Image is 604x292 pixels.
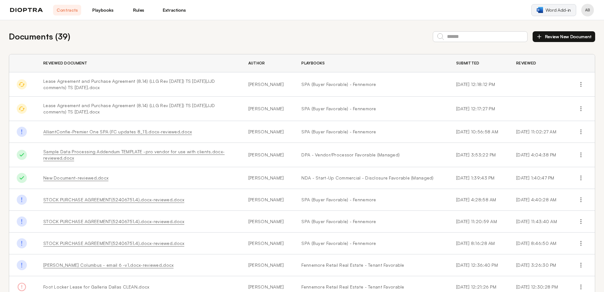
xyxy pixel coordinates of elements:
[43,78,215,90] span: Lease Agreement and Purchase Agreement (8.14) (LLG Rev [DATE]) TS [DATE](JJD comments) TS [DATE]....
[43,262,173,268] a: [PERSON_NAME] Columbus - email 6 -v1.docx-reviewed.docx
[43,197,184,202] a: STOCK PURCHASE AGREEMENT(52406751.4).docx-reviewed.docx
[301,197,441,203] a: SPA (Buyer Favorable) - Fennemore
[53,5,81,15] a: Contracts
[9,30,70,43] h2: Documents ( 39 )
[449,167,509,189] td: [DATE] 1:39:43 PM
[301,218,441,225] a: SPA (Buyer Favorable) - Fennemore
[449,121,509,143] td: [DATE] 10:56:58 AM
[449,254,509,276] td: [DATE] 12:36:40 PM
[241,167,294,189] td: [PERSON_NAME]
[17,173,27,183] img: Done
[124,5,153,15] a: Rules
[241,54,294,72] th: Author
[43,284,149,289] span: Foot Locker Lease for Galleria Dallas CLEAN.docx
[17,238,27,248] img: Done
[537,7,543,13] img: word
[17,104,27,114] img: In Progress
[241,97,294,121] td: [PERSON_NAME]
[241,189,294,211] td: [PERSON_NAME]
[43,240,184,246] a: STOCK PURCHASE AGREEMENT(52406751.4).docx-reviewed.docx
[449,143,509,167] td: [DATE] 3:53:22 PM
[509,143,568,167] td: [DATE] 4:04:38 PM
[36,54,241,72] th: Reviewed Document
[301,262,441,268] a: Fennemore Retail Real Estate - Tenant Favorable
[531,4,576,16] a: Word Add-in
[43,103,215,114] span: Lease Agreement and Purchase Agreement (8.14) (LLG Rev [DATE]) TS [DATE](JJD comments) TS [DATE]....
[509,189,568,211] td: [DATE] 4:40:28 AM
[43,129,192,134] a: AlliantConfie-Premier One SPA (FC updates 8_11).docx-reviewed.docx
[241,211,294,233] td: [PERSON_NAME]
[301,175,441,181] a: NDA - Start-Up Commercial - Disclosure Favorable (Managed)
[449,97,509,121] td: [DATE] 12:17:27 PM
[301,129,441,135] a: SPA (Buyer Favorable) - Fennemore
[89,5,117,15] a: Playbooks
[509,233,568,254] td: [DATE] 8:46:50 AM
[43,219,184,224] a: STOCK PURCHASE AGREEMENT(52406751.4).docx-reviewed.docx
[301,240,441,246] a: SPA (Buyer Favorable) - Fennemore
[509,54,568,72] th: Reviewed
[301,81,441,88] a: SPA (Buyer Favorable) - Fennemore
[160,5,188,15] a: Extractions
[509,167,568,189] td: [DATE] 1:40:47 PM
[546,7,571,13] span: Word Add-in
[10,8,43,12] img: logo
[533,31,595,42] button: Review New Document
[301,284,441,290] a: Fennemore Retail Real Estate - Tenant Favorable
[43,149,225,161] a: Sample Data Processing Addendum TEMPLATE -pro vendor for use with clients.docx-reviewed.docx
[241,143,294,167] td: [PERSON_NAME]
[301,152,441,158] a: DPA - Vendor/Processor Favorable (Managed)
[17,260,27,270] img: Done
[449,189,509,211] td: [DATE] 4:28:58 AM
[449,54,509,72] th: Submitted
[241,233,294,254] td: [PERSON_NAME]
[449,72,509,97] td: [DATE] 12:18:12 PM
[17,195,27,205] img: Done
[17,150,27,160] img: Done
[241,121,294,143] td: [PERSON_NAME]
[509,211,568,233] td: [DATE] 11:43:40 AM
[43,175,108,180] a: New Document-reviewed.docx
[17,216,27,227] img: Done
[241,72,294,97] td: [PERSON_NAME]
[241,254,294,276] td: [PERSON_NAME]
[17,127,27,137] img: Done
[581,4,594,16] button: Profile menu
[509,254,568,276] td: [DATE] 3:26:30 PM
[449,211,509,233] td: [DATE] 11:20:59 AM
[509,121,568,143] td: [DATE] 11:02:27 AM
[17,79,27,89] img: In Progress
[294,54,448,72] th: Playbooks
[449,233,509,254] td: [DATE] 8:16:28 AM
[301,106,441,112] a: SPA (Buyer Favorable) - Fennemore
